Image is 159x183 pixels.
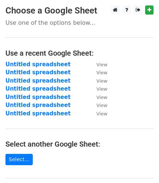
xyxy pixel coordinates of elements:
a: View [89,85,107,92]
a: View [89,102,107,108]
small: View [96,62,107,67]
a: Untitled spreadsheet [5,94,71,100]
small: View [96,103,107,108]
a: Select... [5,154,33,165]
small: View [96,111,107,116]
a: Untitled spreadsheet [5,85,71,92]
a: View [89,77,107,84]
a: Untitled spreadsheet [5,77,71,84]
small: View [96,95,107,100]
a: View [89,110,107,117]
a: View [89,61,107,68]
p: Use one of the options below... [5,19,154,27]
a: Untitled spreadsheet [5,61,71,68]
a: Untitled spreadsheet [5,69,71,76]
small: View [96,86,107,92]
h3: Choose a Google Sheet [5,5,154,16]
small: View [96,78,107,84]
a: Untitled spreadsheet [5,110,71,117]
small: View [96,70,107,75]
a: View [89,94,107,100]
a: View [89,69,107,76]
h4: Select another Google Sheet: [5,140,154,148]
a: Untitled spreadsheet [5,102,71,108]
h4: Use a recent Google Sheet: [5,49,154,57]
